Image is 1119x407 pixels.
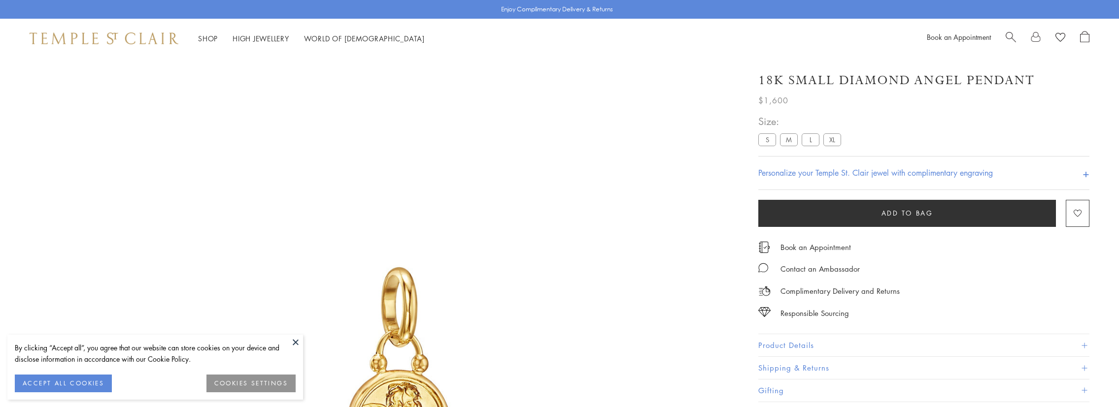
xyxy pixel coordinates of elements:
a: Book an Appointment [927,32,991,42]
img: icon_appointment.svg [758,242,770,253]
h1: 18K Small Diamond Angel Pendant [758,72,1035,89]
a: View Wishlist [1055,31,1065,46]
div: By clicking “Accept all”, you agree that our website can store cookies on your device and disclos... [15,342,296,365]
a: Open Shopping Bag [1080,31,1089,46]
a: World of [DEMOGRAPHIC_DATA]World of [DEMOGRAPHIC_DATA] [304,33,425,43]
h4: + [1083,164,1089,182]
a: Book an Appointment [780,242,851,252]
span: Add to bag [882,208,933,219]
a: ShopShop [198,33,218,43]
img: Temple St. Clair [30,32,178,44]
a: Search [1006,31,1016,46]
button: ACCEPT ALL COOKIES [15,375,112,392]
label: XL [823,133,841,146]
div: Responsible Sourcing [780,307,849,319]
label: M [780,133,798,146]
button: Add to bag [758,200,1056,227]
p: Complimentary Delivery and Returns [780,285,900,297]
button: COOKIES SETTINGS [206,375,296,392]
div: Contact an Ambassador [780,263,860,275]
nav: Main navigation [198,32,425,45]
img: MessageIcon-01_2.svg [758,263,768,273]
a: High JewelleryHigh Jewellery [233,33,289,43]
img: icon_sourcing.svg [758,307,771,317]
label: L [802,133,819,146]
label: S [758,133,776,146]
img: icon_delivery.svg [758,285,771,297]
button: Shipping & Returns [758,357,1089,379]
button: Product Details [758,334,1089,356]
p: Enjoy Complimentary Delivery & Returns [501,4,613,14]
span: Size: [758,113,845,129]
button: Gifting [758,379,1089,402]
h4: Personalize your Temple St. Clair jewel with complimentary engraving [758,167,993,179]
span: $1,600 [758,94,788,107]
